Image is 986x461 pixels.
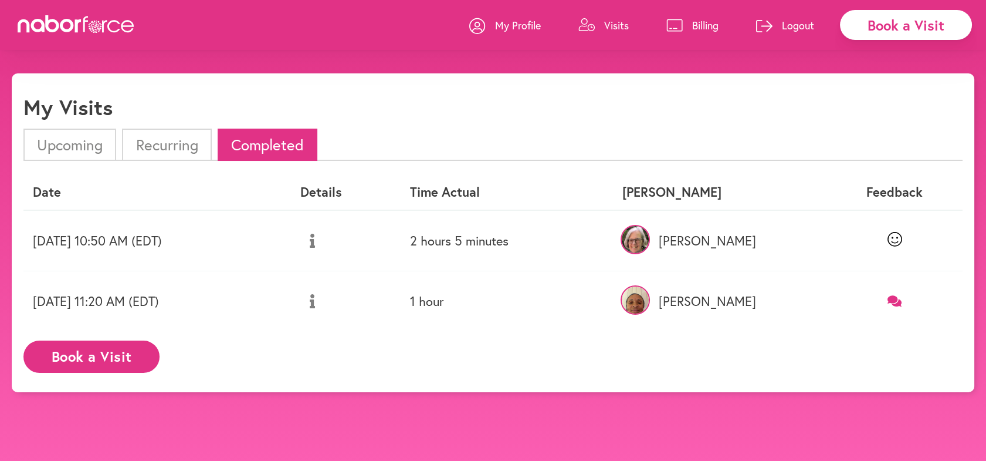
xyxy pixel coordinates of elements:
[666,8,719,43] a: Billing
[826,175,963,210] th: Feedback
[23,129,116,161] li: Upcoming
[23,341,160,373] button: Book a Visit
[401,210,613,271] td: 2 hours 5 minutes
[621,285,650,315] img: L1wEHrEpSwizJUmCFLkY
[291,175,401,210] th: Details
[840,10,972,40] div: Book a Visit
[23,210,291,271] td: [DATE] 10:50 AM (EDT)
[578,8,629,43] a: Visits
[613,175,826,210] th: [PERSON_NAME]
[122,129,211,161] li: Recurring
[756,8,814,43] a: Logout
[692,18,719,32] p: Billing
[23,271,291,332] td: [DATE] 11:20 AM (EDT)
[469,8,541,43] a: My Profile
[622,233,817,248] p: [PERSON_NAME]
[23,95,113,120] h1: My Visits
[621,225,650,254] img: 5QpcQHfgTUKHAgKZwz50
[604,18,629,32] p: Visits
[622,294,817,309] p: [PERSON_NAME]
[782,18,814,32] p: Logout
[401,271,613,332] td: 1 hour
[218,129,317,161] li: Completed
[23,349,160,361] a: Book a Visit
[23,175,291,210] th: Date
[495,18,541,32] p: My Profile
[401,175,613,210] th: Time Actual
